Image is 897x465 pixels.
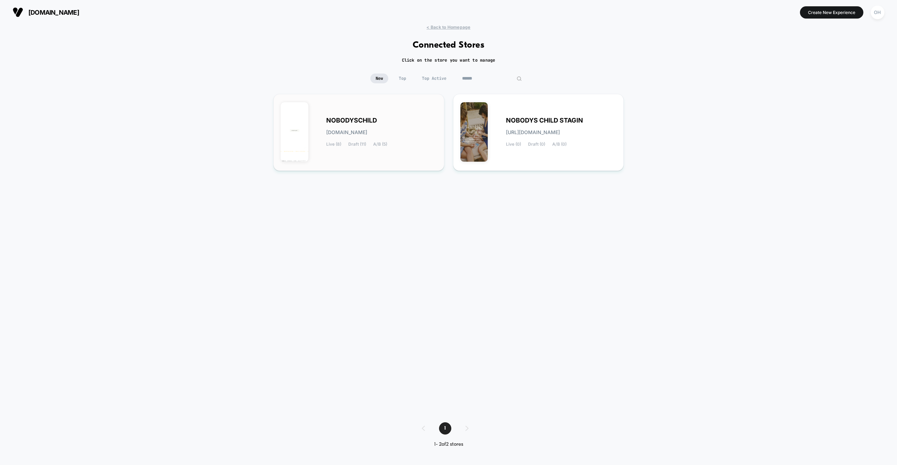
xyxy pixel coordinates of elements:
[326,130,367,135] span: [DOMAIN_NAME]
[281,102,308,162] img: NOBODYSCHILD
[370,74,388,83] span: New
[393,74,411,83] span: Top
[800,6,863,19] button: Create New Experience
[373,142,387,147] span: A/B (5)
[516,76,522,81] img: edit
[417,74,452,83] span: Top Active
[552,142,567,147] span: A/B (0)
[402,57,495,63] h2: Click on the store you want to manage
[528,142,545,147] span: Draft (0)
[415,442,482,447] div: 1 - 2 of 2 stores
[426,25,470,30] span: < Back to Homepage
[869,5,886,20] button: OH
[506,118,583,123] span: NOBODYS CHILD STAGIN
[460,102,488,162] img: NOBODYS_CHILD_STAGING
[439,422,451,435] span: 1
[326,142,341,147] span: Live (8)
[348,142,366,147] span: Draft (11)
[326,118,377,123] span: NOBODYSCHILD
[413,40,485,50] h1: Connected Stores
[506,142,521,147] span: Live (0)
[13,7,23,18] img: Visually logo
[871,6,884,19] div: OH
[11,7,81,18] button: [DOMAIN_NAME]
[28,9,79,16] span: [DOMAIN_NAME]
[506,130,560,135] span: [URL][DOMAIN_NAME]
